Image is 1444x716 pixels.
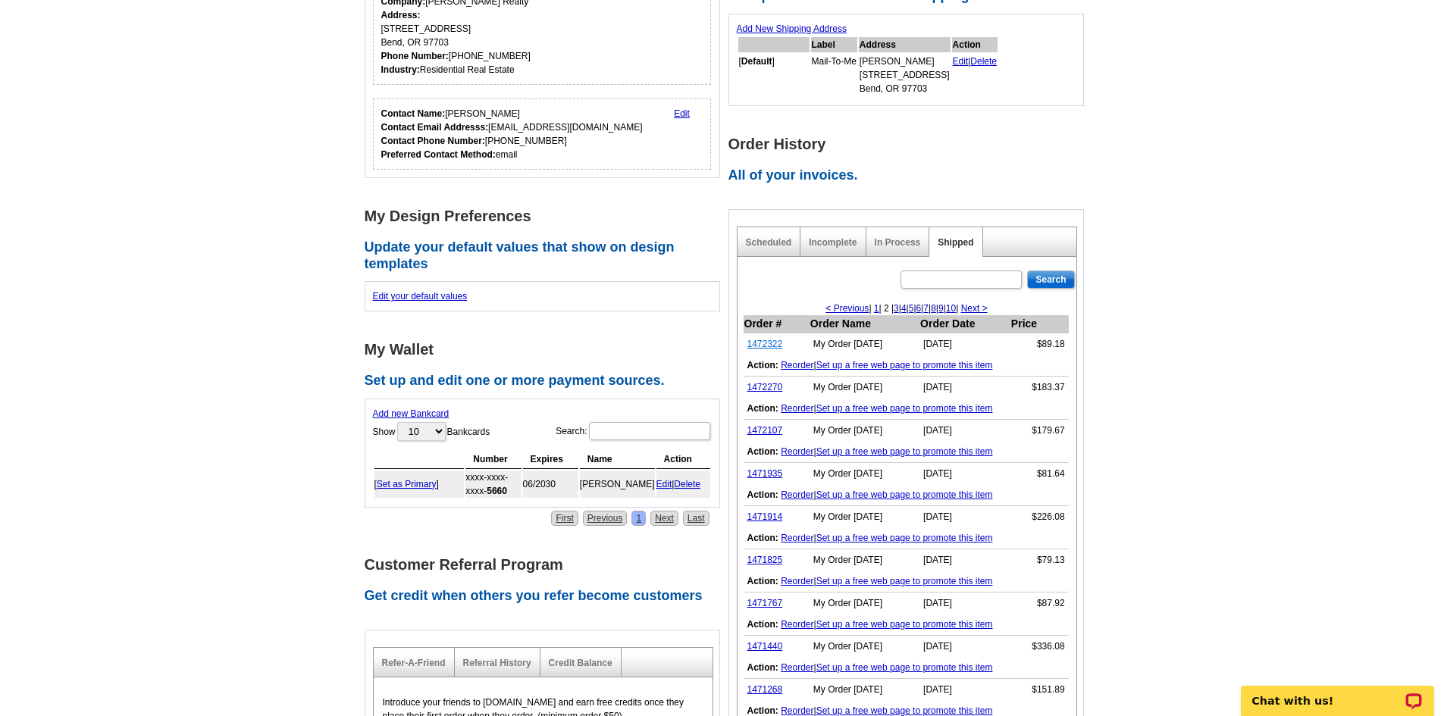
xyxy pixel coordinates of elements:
td: | [744,657,1069,679]
b: Action: [747,489,778,500]
a: 6 [916,303,922,314]
td: My Order [DATE] [810,463,919,485]
td: [DATE] [919,333,1010,355]
b: Action: [747,360,778,371]
td: | [744,614,1069,636]
a: Edit [953,56,969,67]
a: Delete [674,479,700,489]
b: Default [741,56,772,67]
b: Action: [747,533,778,543]
td: [DATE] [919,506,1010,528]
strong: Contact Phone Number: [381,136,485,146]
a: 1471440 [747,641,783,652]
h2: Update your default values that show on design templates [365,239,728,272]
td: [PERSON_NAME] [580,471,655,498]
td: [PERSON_NAME] [STREET_ADDRESS] Bend, OR 97703 [859,54,951,96]
td: [DATE] [919,636,1010,658]
td: | [744,355,1069,377]
td: | [952,54,998,96]
a: 1471935 [747,468,783,479]
th: Price [1010,315,1069,333]
th: Address [859,37,951,52]
a: Incomplete [809,237,857,248]
b: Action: [747,403,778,414]
strong: Preferred Contact Method: [381,149,496,160]
td: $81.64 [1010,463,1069,485]
td: My Order [DATE] [810,636,919,658]
a: Reorder [781,705,813,716]
td: $87.92 [1010,592,1069,614]
h1: My Design Preferences [365,208,728,224]
th: Order # [744,315,810,333]
td: xxxx-xxxx-xxxx- [465,471,521,498]
a: Set up a free web page to promote this item [816,360,993,371]
td: | [656,471,710,498]
a: Delete [970,56,997,67]
a: Shipped [938,237,973,248]
a: Reorder [781,533,813,543]
td: | [744,441,1069,463]
th: Action [656,450,710,469]
a: Edit [656,479,672,489]
b: Action: [747,705,778,716]
b: Action: [747,576,778,586]
a: < Previous [825,303,869,314]
td: $183.37 [1010,377,1069,399]
td: | [744,484,1069,506]
a: 1 [874,303,879,314]
a: 8 [931,303,936,314]
td: 06/2030 [523,471,578,498]
a: Next > [961,303,988,314]
a: Set up a free web page to promote this item [816,533,993,543]
td: My Order [DATE] [810,592,919,614]
h1: My Wallet [365,342,728,358]
td: Mail-To-Me [811,54,857,96]
td: My Order [DATE] [810,679,919,701]
h2: Set up and edit one or more payment sources. [365,373,728,389]
th: Label [811,37,857,52]
a: Next [650,511,678,526]
div: [PERSON_NAME] [EMAIL_ADDRESS][DOMAIN_NAME] [PHONE_NUMBER] email [381,107,643,161]
a: 1 [631,511,646,526]
b: Action: [747,446,778,457]
div: Who should we contact regarding order issues? [373,98,712,170]
a: Set up a free web page to promote this item [816,446,993,457]
th: Expires [523,450,578,469]
input: Search [1027,270,1074,289]
strong: Contact Name: [381,108,446,119]
strong: Industry: [381,64,420,75]
td: | [744,527,1069,549]
a: 3 [894,303,899,314]
td: $336.08 [1010,636,1069,658]
a: 1471268 [747,684,783,695]
input: Search: [589,422,710,440]
td: My Order [DATE] [810,333,919,355]
h1: Customer Referral Program [365,557,728,573]
a: Refer-A-Friend [382,658,446,668]
a: 1472322 [747,339,783,349]
a: 4 [901,303,907,314]
td: [DATE] [919,549,1010,571]
td: $151.89 [1010,679,1069,701]
a: 1472270 [747,382,783,392]
a: 5 [909,303,914,314]
a: Set as Primary [377,479,437,489]
a: Reorder [781,360,813,371]
th: Name [580,450,655,469]
th: Order Date [919,315,1010,333]
a: 1472107 [747,425,783,436]
a: First [551,511,578,526]
a: Reorder [781,489,813,500]
th: Action [952,37,998,52]
a: Credit Balance [549,658,612,668]
h1: Order History [728,136,1092,152]
th: Number [465,450,521,469]
a: Set up a free web page to promote this item [816,403,993,414]
a: Add New Shipping Address [737,23,847,34]
td: [DATE] [919,679,1010,701]
a: Last [683,511,709,526]
a: Edit [674,108,690,119]
a: 1471767 [747,598,783,608]
td: [ ] [738,54,810,96]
